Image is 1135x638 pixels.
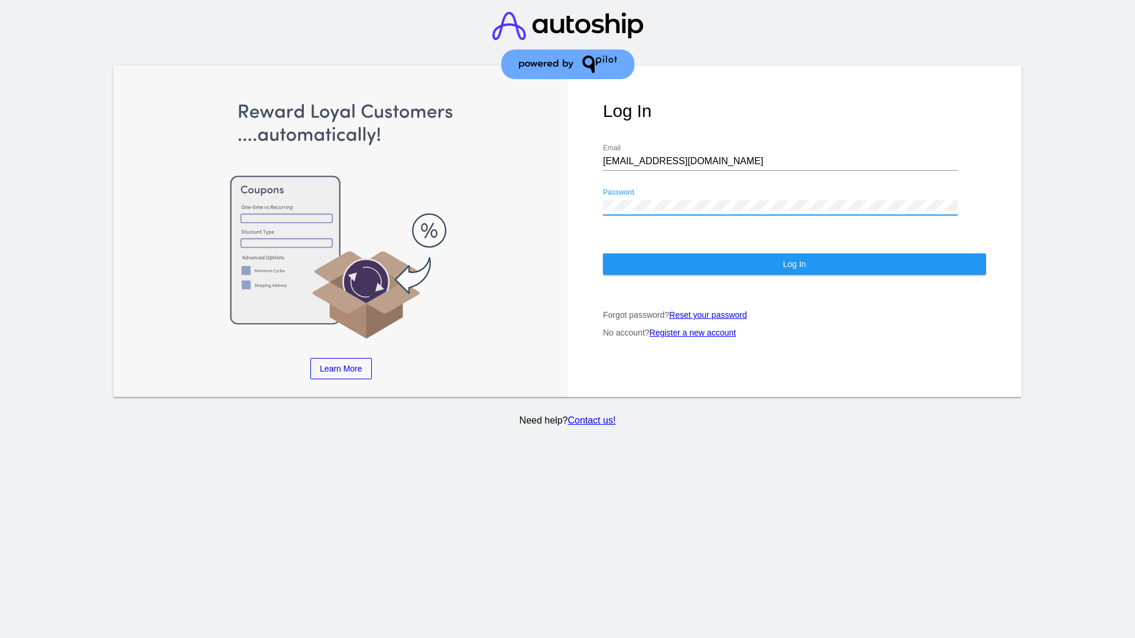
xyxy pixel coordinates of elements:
[150,101,533,340] img: Apply Coupons Automatically to Scheduled Orders with QPilot
[669,310,747,320] a: Reset your password
[650,328,736,337] a: Register a new account
[603,310,986,320] p: Forgot password?
[567,415,615,425] a: Contact us!
[310,358,372,379] a: Learn More
[783,259,806,269] span: Log In
[112,415,1024,426] p: Need help?
[603,156,958,167] input: Email
[603,328,986,337] p: No account?
[320,364,362,373] span: Learn More
[603,101,986,121] h1: Log In
[603,253,986,275] button: Log In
